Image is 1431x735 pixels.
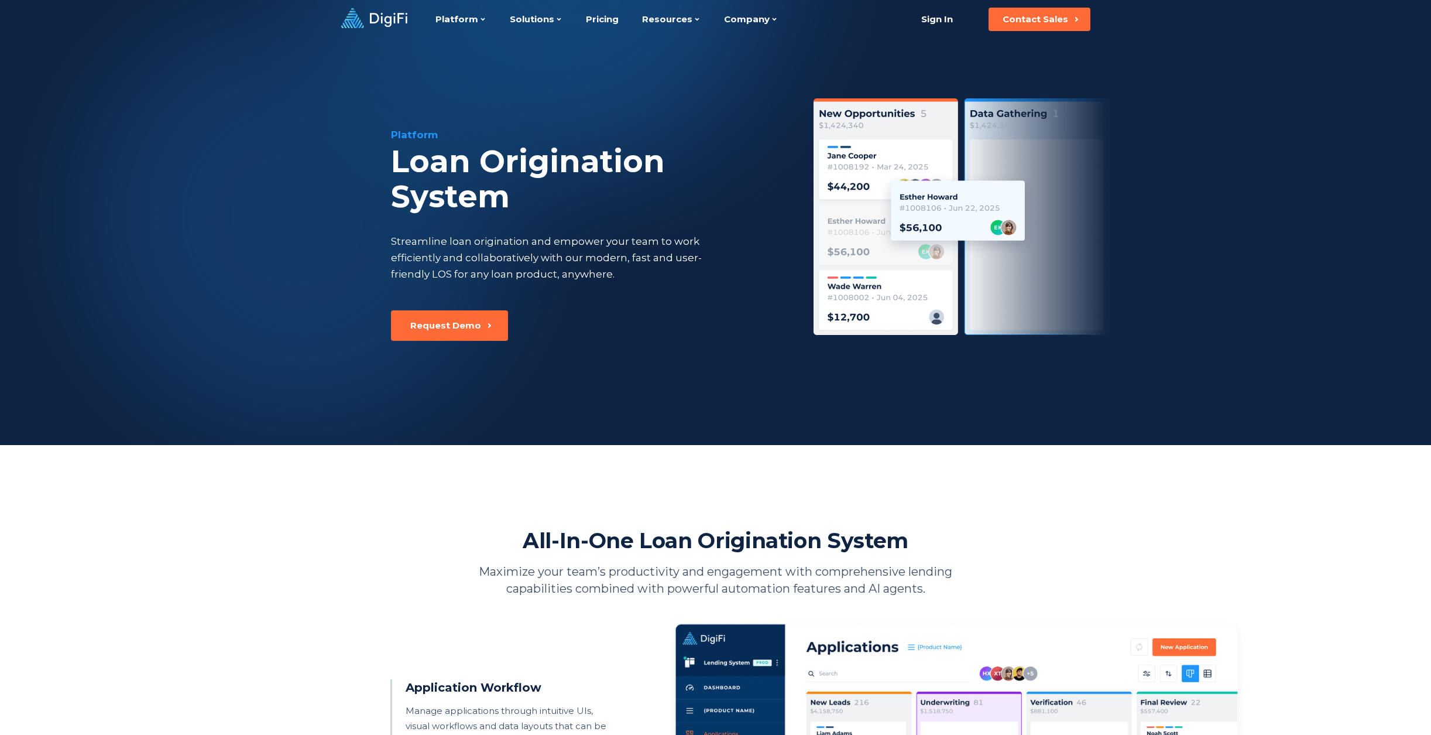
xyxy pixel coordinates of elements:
div: Contact Sales [1003,13,1068,25]
a: Sign In [907,8,967,31]
div: Request Demo [410,320,481,331]
p: Maximize your team’s productivity and engagement with comprehensive lending capabilities combined... [461,563,970,597]
div: Streamline loan origination and empower your team to work efficiently and collaboratively with ou... [391,233,723,282]
h3: Application Workflow [406,679,618,696]
div: Loan Origination System [391,144,784,214]
button: Contact Sales [989,8,1090,31]
h2: All-In-One Loan Origination System [523,527,908,554]
div: Platform [391,128,784,142]
button: Request Demo [391,310,508,341]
